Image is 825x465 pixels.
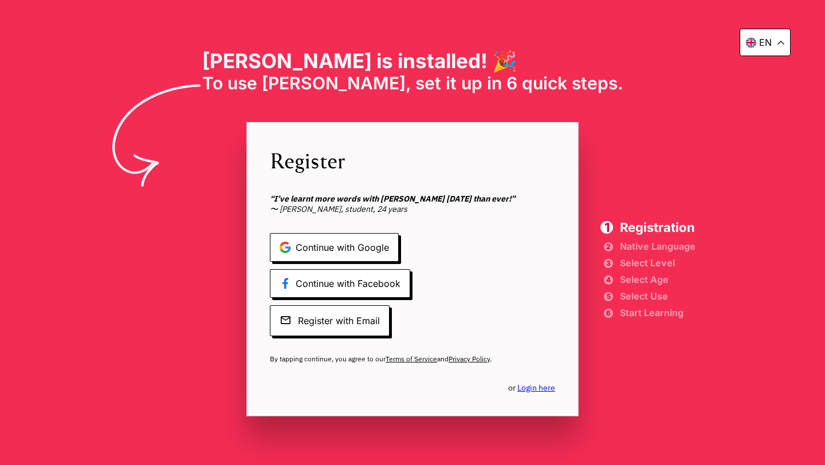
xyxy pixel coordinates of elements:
span: Registration [620,221,696,234]
h1: [PERSON_NAME] is installed! 🎉 [202,49,623,73]
span: Register [270,145,555,175]
span: Select Use [620,292,696,300]
span: To use [PERSON_NAME], set it up in 6 quick steps. [202,73,623,93]
span: Native Language [620,242,696,250]
a: Terms of Service [386,354,437,363]
span: Start Learning [620,309,696,317]
span: Select Level [620,259,696,267]
span: Select Age [620,275,696,283]
b: “I’ve learnt more words with [PERSON_NAME] [DATE] than ever!” [270,194,515,204]
span: Continue with Google [270,233,399,262]
p: en [759,37,772,48]
a: Login here [517,383,555,393]
span: By tapping continue, you agree to our and . [270,354,555,364]
span: Continue with Facebook [270,269,410,298]
span: Register with Email [270,305,390,336]
a: Privacy Policy [449,354,490,363]
span: or [508,383,555,393]
span: 〜 [PERSON_NAME], student, 24 years [270,194,555,214]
